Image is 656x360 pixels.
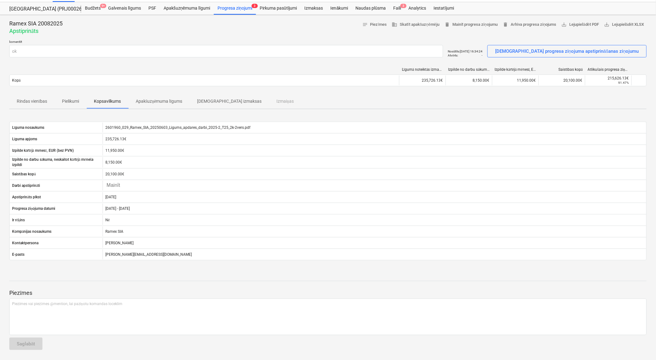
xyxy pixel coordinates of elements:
[442,20,500,29] button: Mainīt progresa ziņojumu
[405,2,430,15] a: Analytics
[619,81,629,84] small: 91.47%
[561,21,599,28] span: Lejupielādēt PDF
[495,67,536,72] div: Izpilde kārtējā mēnesī, EUR (bez PVN)
[12,229,51,234] p: Kompānijas nosaukums
[362,22,368,27] span: notes
[482,53,482,57] p: -
[487,45,647,57] button: [DEMOGRAPHIC_DATA] progresa ziņojuma apstiprināšanas ziņojumu
[252,4,258,8] span: 3
[402,67,443,72] div: Līgumā noteiktās izmaksas
[446,75,492,85] div: 8,150.00€
[103,134,646,144] div: 235,726.13€
[12,206,55,211] p: Progresa ziņojuma datumi
[492,75,539,85] div: 11,950.00€
[588,76,629,80] div: 215,626.13€
[448,53,458,57] p: Atvērts :
[541,67,583,72] div: Saistības kopā
[352,2,390,15] a: Naudas plūsma
[539,75,585,85] div: 20,100.00€
[103,238,646,248] div: [PERSON_NAME]
[604,22,610,27] span: save_alt
[12,195,41,200] p: Apstiprināts plkst
[103,123,646,133] div: 2601960_029_Ramex_SIA_20250603_Ligums_apdares_darbi_2025-2_T25_2k-2vers.pdf
[392,21,440,28] span: Skatīt apakšuzņēmēju
[12,252,24,257] p: E-pasts
[448,67,490,72] div: Izpilde no darbu sākuma, neskaitot kārtējā mēneša izpildi
[503,21,557,28] span: Arhīva progresa ziņojums
[390,2,405,15] div: Faili
[12,125,44,130] p: Līguma nosaukums
[9,6,74,12] div: [GEOGRAPHIC_DATA] (PRJ0002627, K-1 un K-2(2.kārta) 2601960
[430,2,458,15] a: Iestatījumi
[105,181,134,190] input: Mainīt
[301,2,327,15] a: Izmaksas
[17,98,47,105] p: Rindas vienības
[12,157,100,168] p: Izpilde no darbu sākuma, neskaitot kārtējā mēneša izpildi
[103,227,646,236] div: Ramex SIA
[588,67,629,72] div: Atlikušais progresa ziņojums
[104,2,145,15] a: Galvenais līgums
[500,20,559,29] button: Arhīva progresa ziņojums
[214,2,256,15] a: Progresa ziņojumi3
[12,137,37,142] p: Līguma apjoms
[103,250,646,259] div: [PERSON_NAME][EMAIL_ADDRESS][DOMAIN_NAME]
[81,2,104,15] div: Budžets
[561,22,567,27] span: save_alt
[256,2,301,15] a: Pirkuma pasūtījumi
[12,183,40,188] p: Darbi apstiprināti
[12,218,25,223] p: Ir rēķins
[602,20,647,29] button: Lejupielādēt XLSX
[12,241,38,246] p: Kontaktpersona
[197,98,262,105] p: [DEMOGRAPHIC_DATA] izmaksas
[444,22,450,27] span: delete
[145,2,160,15] a: PSF
[625,330,656,360] iframe: Chat Widget
[444,21,498,28] span: Mainīt progresa ziņojumu
[9,40,443,45] p: komentēt
[94,98,121,105] p: Kopsavilkums
[103,146,646,155] div: 11,950.00€
[136,98,183,105] p: Apakšuzņēmuma līgums
[12,78,20,83] p: Kopā
[9,289,647,297] p: Piezīmes
[390,20,442,29] button: Skatīt apakšuzņēmēju
[400,4,407,8] span: 3
[390,2,405,15] a: Faili3
[362,21,387,28] span: Piezīmes
[214,2,256,15] div: Progresa ziņojumi
[559,20,601,29] button: Lejupielādēt PDF
[604,21,644,28] span: Lejupielādēt XLSX
[9,27,63,35] p: Apstiprināts
[399,75,446,85] div: 235,726.13€
[103,192,646,202] div: [DATE]
[160,2,214,15] a: Apakšuzņēmuma līgumi
[495,47,639,55] div: [DEMOGRAPHIC_DATA] progresa ziņojuma apstiprināšanas ziņojumu
[81,2,104,15] a: Budžets9+
[103,215,646,225] div: Nē
[103,169,646,179] div: 20,100.00€
[448,49,460,53] p: Nosūtīts :
[103,204,646,214] div: [DATE] - [DATE]
[100,4,106,8] span: 9+
[503,22,508,27] span: delete
[360,20,390,29] button: Piezīmes
[9,20,63,27] p: Ramex SIA 20082025
[12,172,36,177] p: Saistības kopā
[327,2,352,15] a: Ienākumi
[103,157,646,168] div: 8,150.00€
[62,98,79,105] p: Pielikumi
[460,49,482,53] p: [DATE] 16:34:24
[12,148,74,153] p: Izpilde kārtējā mēnesī, EUR (bez PVN)
[392,22,398,27] span: business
